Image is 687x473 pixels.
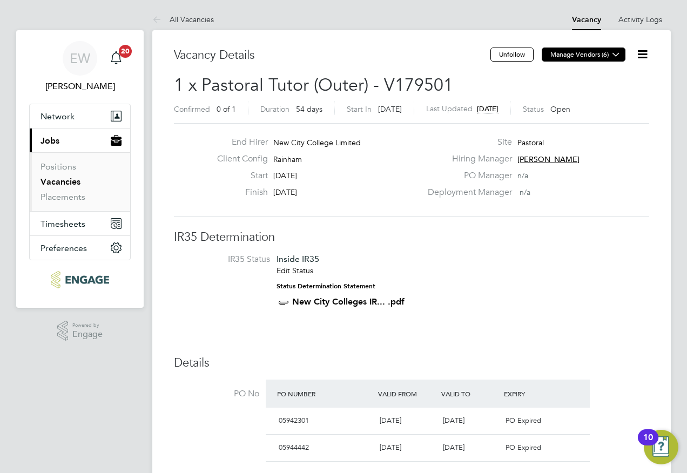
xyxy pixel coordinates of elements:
[185,254,270,265] label: IR35 Status
[41,192,85,202] a: Placements
[41,219,85,229] span: Timesheets
[174,355,649,371] h3: Details
[375,384,439,403] div: Valid From
[174,75,453,96] span: 1 x Pastoral Tutor (Outer) - V179501
[273,138,361,147] span: New City College Limited
[51,271,109,288] img: ncclondon-logo-retina.png
[208,170,268,181] label: Start
[517,171,528,180] span: n/a
[30,212,130,235] button: Timesheets
[550,104,570,114] span: Open
[30,104,130,128] button: Network
[152,15,214,24] a: All Vacancies
[277,254,319,264] span: Inside IR35
[16,30,144,308] nav: Main navigation
[517,154,580,164] span: [PERSON_NAME]
[279,416,309,425] span: 05942301
[426,104,473,113] label: Last Updated
[644,430,678,464] button: Open Resource Center, 10 new notifications
[30,152,130,211] div: Jobs
[477,104,499,113] span: [DATE]
[490,48,534,62] button: Unfollow
[292,296,405,307] a: New City Colleges IR... .pdf
[443,416,464,425] span: [DATE]
[421,153,512,165] label: Hiring Manager
[208,137,268,148] label: End Hirer
[41,243,87,253] span: Preferences
[41,177,80,187] a: Vacancies
[41,161,76,172] a: Positions
[273,187,297,197] span: [DATE]
[105,41,127,76] a: 20
[277,282,375,290] strong: Status Determination Statement
[421,170,512,181] label: PO Manager
[208,153,268,165] label: Client Config
[174,104,210,114] label: Confirmed
[274,384,375,403] div: PO Number
[29,80,131,93] span: Emma Wood
[279,443,309,452] span: 05944442
[643,437,653,451] div: 10
[29,41,131,93] a: EW[PERSON_NAME]
[41,136,59,146] span: Jobs
[378,104,402,114] span: [DATE]
[174,229,649,245] h3: IR35 Determination
[501,384,564,403] div: Expiry
[72,330,103,339] span: Engage
[217,104,236,114] span: 0 of 1
[517,138,544,147] span: Pastoral
[174,388,259,400] label: PO No
[57,321,103,341] a: Powered byEngage
[506,416,541,425] span: PO Expired
[439,384,502,403] div: Valid To
[380,416,401,425] span: [DATE]
[421,187,512,198] label: Deployment Manager
[542,48,625,62] button: Manage Vendors (6)
[347,104,372,114] label: Start In
[618,15,662,24] a: Activity Logs
[41,111,75,121] span: Network
[572,15,601,24] a: Vacancy
[72,321,103,330] span: Powered by
[523,104,544,114] label: Status
[421,137,512,148] label: Site
[174,48,490,63] h3: Vacancy Details
[273,154,302,164] span: Rainham
[70,51,90,65] span: EW
[506,443,541,452] span: PO Expired
[260,104,289,114] label: Duration
[296,104,322,114] span: 54 days
[520,187,530,197] span: n/a
[380,443,401,452] span: [DATE]
[30,236,130,260] button: Preferences
[277,266,313,275] a: Edit Status
[119,45,132,58] span: 20
[29,271,131,288] a: Go to home page
[30,129,130,152] button: Jobs
[208,187,268,198] label: Finish
[273,171,297,180] span: [DATE]
[443,443,464,452] span: [DATE]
